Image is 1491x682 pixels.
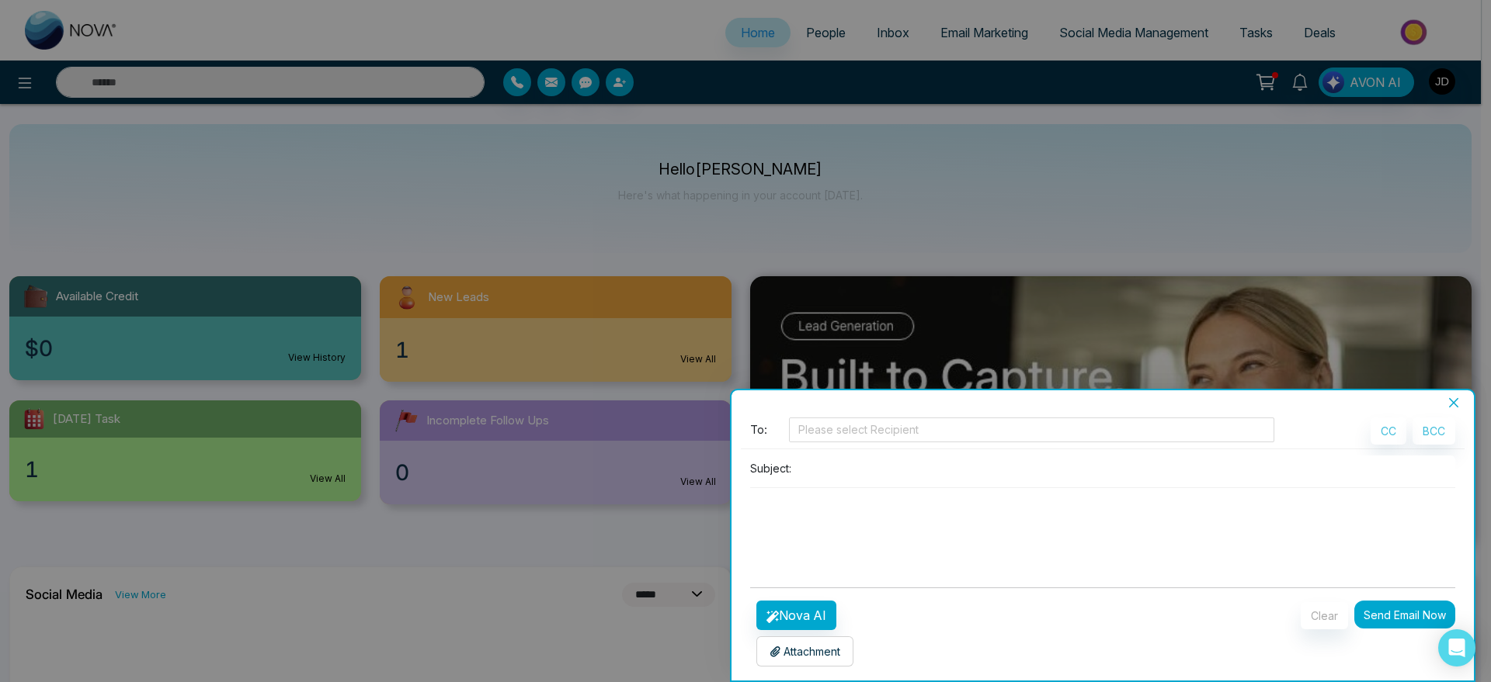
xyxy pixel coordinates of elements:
[770,643,840,659] p: Attachment
[1448,396,1460,409] span: close
[1413,417,1455,445] button: BCC
[1354,601,1455,628] button: Send Email Now
[1371,417,1406,445] button: CC
[750,460,791,476] p: Subject:
[756,601,836,630] button: Nova AI
[1438,629,1475,666] div: Open Intercom Messenger
[1301,602,1348,629] button: Clear
[1443,396,1465,410] button: Close
[750,421,767,439] span: To:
